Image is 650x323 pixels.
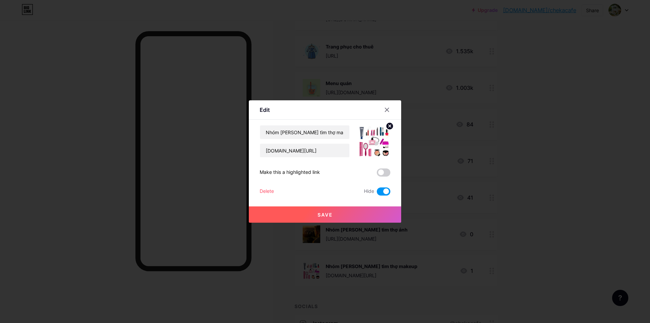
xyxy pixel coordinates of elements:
[358,125,390,158] img: link_thumbnail
[260,106,270,114] div: Edit
[249,206,401,223] button: Save
[260,144,349,157] input: URL
[364,187,374,196] span: Hide
[260,187,274,196] div: Delete
[318,212,333,218] span: Save
[260,125,349,139] input: Title
[260,168,320,177] div: Make this a highlighted link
